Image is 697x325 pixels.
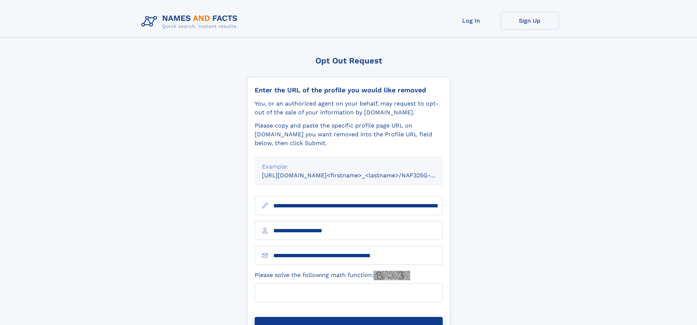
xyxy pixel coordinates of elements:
div: Enter the URL of the profile you would like removed [255,86,443,94]
div: You, or an authorized agent on your behalf, may request to opt-out of the sale of your informatio... [255,99,443,117]
label: Please solve the following math function: [255,271,410,280]
img: Logo Names and Facts [138,12,244,32]
div: Please copy and paste the specific profile page URL on [DOMAIN_NAME] you want removed into the Pr... [255,121,443,148]
a: Log In [442,12,501,30]
a: Sign Up [501,12,559,30]
div: Example: [262,162,435,171]
div: Opt Out Request [247,56,450,65]
small: [URL][DOMAIN_NAME]<firstname>_<lastname>/NAF325G-xxxxxxxx [262,172,457,179]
